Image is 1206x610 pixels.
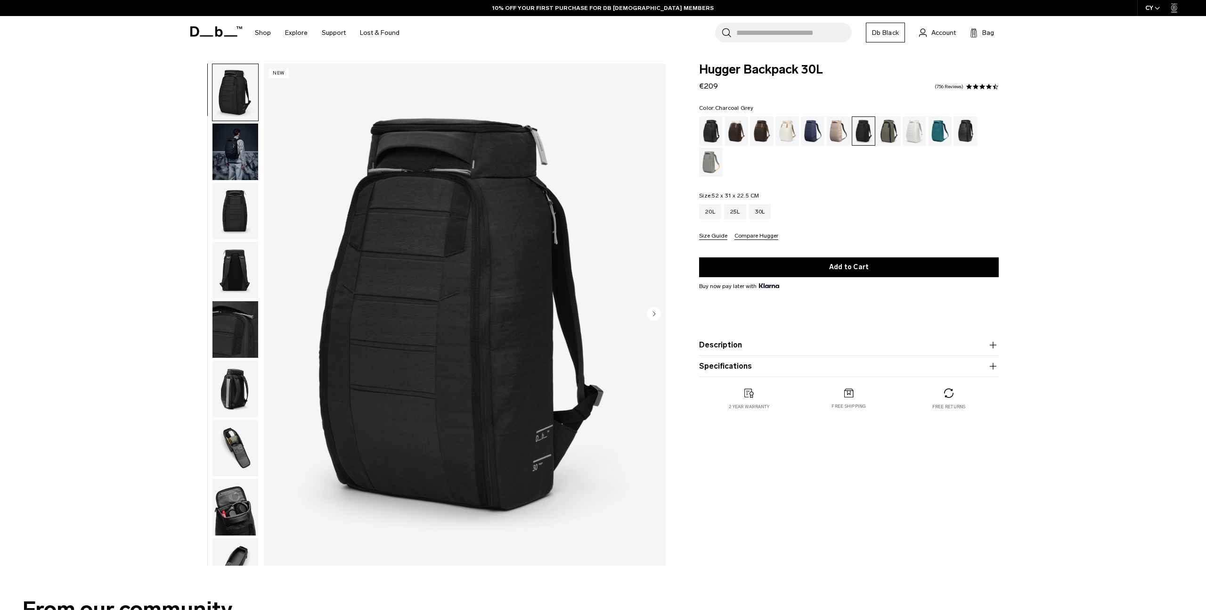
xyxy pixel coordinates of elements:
[647,306,661,322] button: Next slide
[749,204,771,219] a: 30L
[248,16,407,49] nav: Main Navigation
[212,538,258,595] img: Hugger Backpack 30L Charcoal Grey
[212,301,258,358] img: Hugger Backpack 30L Charcoal Grey
[699,193,759,198] legend: Size:
[699,257,999,277] button: Add to Cart
[212,124,258,180] img: Hugger Backpack 30L Charcoal Grey
[759,283,779,288] img: {"height" => 20, "alt" => "Klarna"}
[775,116,799,146] a: Oatmilk
[801,116,824,146] a: Blue Hour
[212,182,259,240] button: Hugger Backpack 30L Charcoal Grey
[264,64,666,566] img: Hugger Backpack 30L Charcoal Grey
[212,241,259,299] button: Hugger Backpack 30L Charcoal Grey
[852,116,875,146] a: Charcoal Grey
[750,116,774,146] a: Espresso
[322,16,346,49] a: Support
[928,116,952,146] a: Midnight Teal
[255,16,271,49] a: Shop
[212,420,258,477] img: Hugger Backpack 30L Charcoal Grey
[982,28,994,38] span: Bag
[931,28,956,38] span: Account
[699,282,779,290] span: Buy now pay later with
[953,116,977,146] a: Reflective Black
[212,183,258,239] img: Hugger Backpack 30L Charcoal Grey
[712,192,759,199] span: 52 x 31 x 22.5 CM
[212,360,259,418] button: Hugger Backpack 30L Charcoal Grey
[269,68,289,78] p: New
[877,116,901,146] a: Forest Green
[826,116,850,146] a: Fogbow Beige
[212,538,259,595] button: Hugger Backpack 30L Charcoal Grey
[919,27,956,38] a: Account
[699,339,999,351] button: Description
[212,479,258,536] img: Hugger Backpack 30L Charcoal Grey
[715,105,753,111] span: Charcoal Grey
[699,148,723,177] a: Sand Grey
[729,404,769,410] p: 2 year warranty
[360,16,399,49] a: Lost & Found
[725,116,748,146] a: Cappuccino
[970,27,994,38] button: Bag
[734,233,778,240] button: Compare Hugger
[903,116,926,146] a: Clean Slate
[724,204,746,219] a: 25L
[866,23,905,42] a: Db Black
[285,16,308,49] a: Explore
[699,233,727,240] button: Size Guide
[212,64,258,121] img: Hugger Backpack 30L Charcoal Grey
[831,403,866,410] p: Free shipping
[212,301,259,358] button: Hugger Backpack 30L Charcoal Grey
[932,404,966,410] p: Free returns
[212,242,258,298] img: Hugger Backpack 30L Charcoal Grey
[212,64,259,121] button: Hugger Backpack 30L Charcoal Grey
[699,64,999,76] span: Hugger Backpack 30L
[264,64,666,566] li: 1 / 10
[212,420,259,477] button: Hugger Backpack 30L Charcoal Grey
[699,204,721,219] a: 20L
[699,116,723,146] a: Black Out
[212,123,259,181] button: Hugger Backpack 30L Charcoal Grey
[212,361,258,417] img: Hugger Backpack 30L Charcoal Grey
[699,82,718,91] span: €209
[212,478,259,536] button: Hugger Backpack 30L Charcoal Grey
[492,4,714,12] a: 10% OFF YOUR FIRST PURCHASE FOR DB [DEMOGRAPHIC_DATA] MEMBERS
[699,361,999,372] button: Specifications
[935,84,963,89] a: 756 reviews
[699,105,753,111] legend: Color:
